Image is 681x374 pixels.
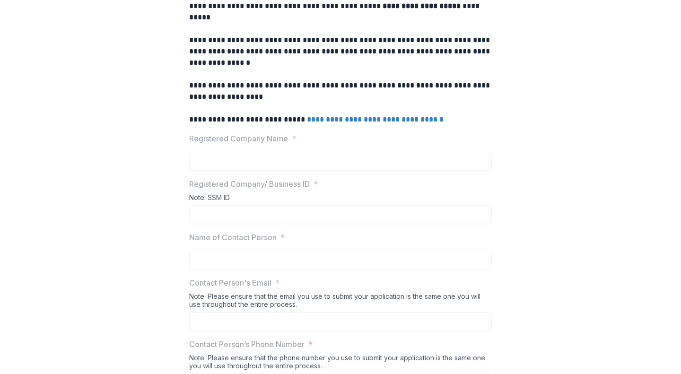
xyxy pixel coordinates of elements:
[189,277,271,288] p: Contact Person's Email
[189,178,310,190] p: Registered Company/ Business ID
[189,354,492,374] div: Note: Please ensure that the phone number you use to submit your application is the same one you ...
[189,232,277,243] p: Name of Contact Person
[189,339,305,350] p: Contact Person’s Phone Number
[189,133,288,144] p: Registered Company Name
[189,193,492,205] div: Note: SSM ID
[189,292,492,312] div: Note: Please ensure that the email you use to submit your application is the same one you will us...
